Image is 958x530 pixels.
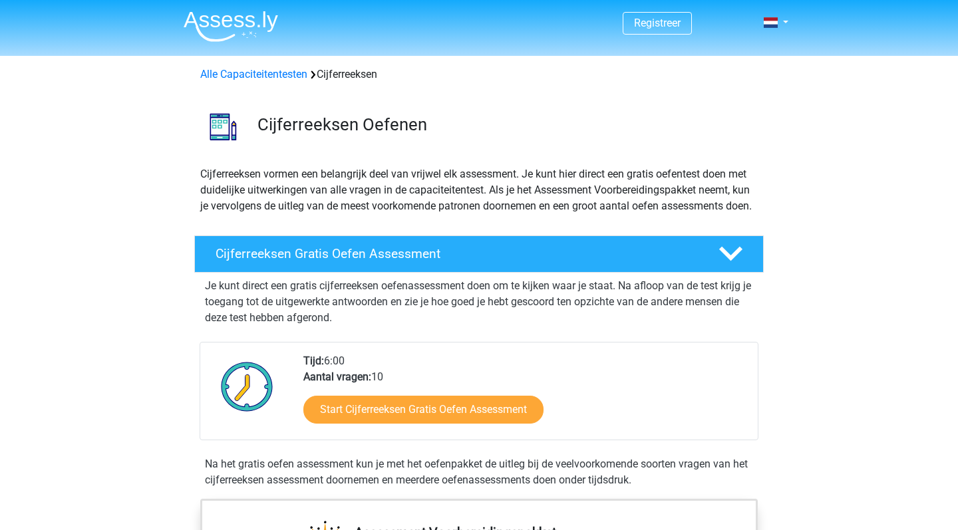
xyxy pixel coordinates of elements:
div: 6:00 10 [293,353,757,440]
div: Cijferreeksen [195,66,763,82]
a: Alle Capaciteitentesten [200,68,307,80]
b: Aantal vragen: [303,370,371,383]
p: Cijferreeksen vormen een belangrijk deel van vrijwel elk assessment. Je kunt hier direct een grat... [200,166,758,214]
div: Na het gratis oefen assessment kun je met het oefenpakket de uitleg bij de veelvoorkomende soorte... [200,456,758,488]
h4: Cijferreeksen Gratis Oefen Assessment [216,246,697,261]
p: Je kunt direct een gratis cijferreeksen oefenassessment doen om te kijken waar je staat. Na afloo... [205,278,753,326]
img: cijferreeksen [195,98,251,155]
img: Klok [214,353,281,420]
b: Tijd: [303,354,324,367]
h3: Cijferreeksen Oefenen [257,114,753,135]
a: Cijferreeksen Gratis Oefen Assessment [189,235,769,273]
a: Start Cijferreeksen Gratis Oefen Assessment [303,396,544,424]
img: Assessly [184,11,278,42]
a: Registreer [634,17,681,29]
